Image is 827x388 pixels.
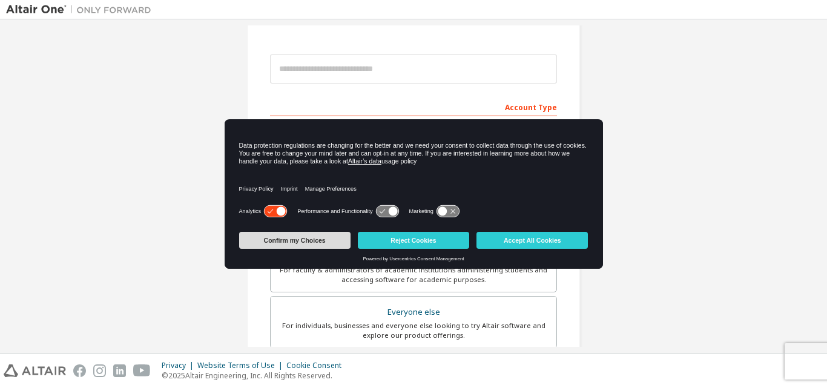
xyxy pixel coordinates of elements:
[6,4,157,16] img: Altair One
[93,364,106,377] img: instagram.svg
[278,304,549,321] div: Everyone else
[278,265,549,284] div: For faculty & administrators of academic institutions administering students and accessing softwa...
[278,321,549,340] div: For individuals, businesses and everyone else looking to try Altair software and explore our prod...
[133,364,151,377] img: youtube.svg
[270,97,557,116] div: Account Type
[286,361,349,370] div: Cookie Consent
[162,361,197,370] div: Privacy
[4,364,66,377] img: altair_logo.svg
[197,361,286,370] div: Website Terms of Use
[73,364,86,377] img: facebook.svg
[113,364,126,377] img: linkedin.svg
[162,370,349,381] p: © 2025 Altair Engineering, Inc. All Rights Reserved.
